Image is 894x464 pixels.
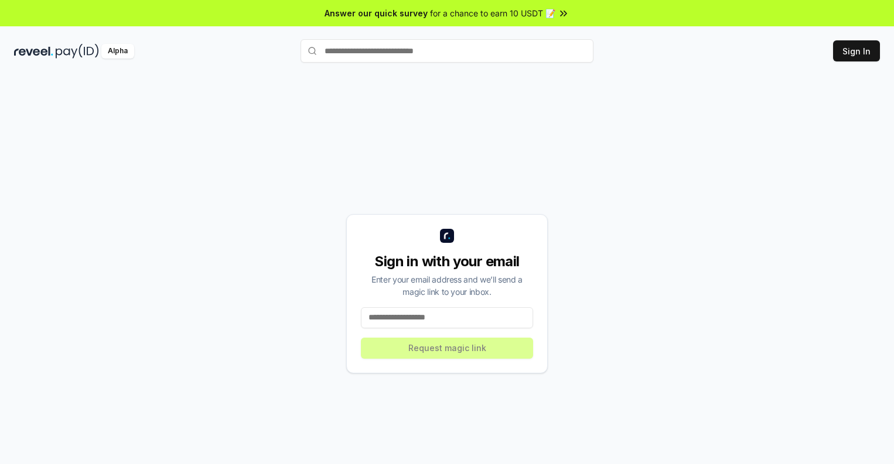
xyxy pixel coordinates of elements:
[440,229,454,243] img: logo_small
[833,40,880,61] button: Sign In
[361,252,533,271] div: Sign in with your email
[14,44,53,59] img: reveel_dark
[325,7,428,19] span: Answer our quick survey
[361,273,533,298] div: Enter your email address and we’ll send a magic link to your inbox.
[101,44,134,59] div: Alpha
[56,44,99,59] img: pay_id
[430,7,555,19] span: for a chance to earn 10 USDT 📝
